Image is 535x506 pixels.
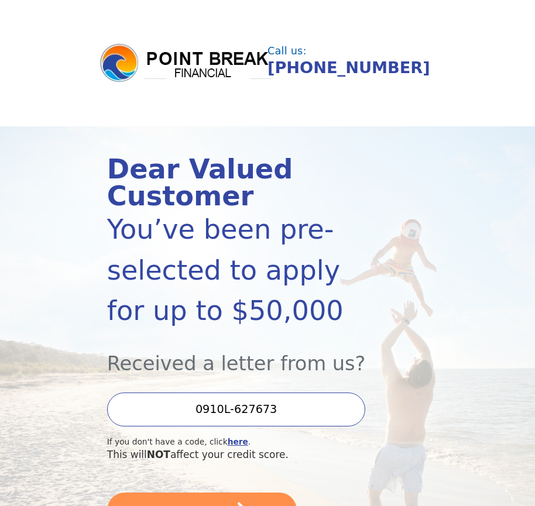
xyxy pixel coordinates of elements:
[107,156,380,209] div: Dear Valued Customer
[147,449,170,460] span: NOT
[267,58,430,77] a: [PHONE_NUMBER]
[107,209,380,331] div: You’ve been pre-selected to apply for up to $50,000
[107,393,366,426] input: Enter your Offer Code:
[267,46,446,57] div: Call us:
[98,42,274,84] img: logo.png
[107,331,380,378] div: Received a letter from us?
[107,448,380,462] div: This will affect your credit score.
[107,436,380,448] div: If you don't have a code, click .
[228,437,248,446] a: here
